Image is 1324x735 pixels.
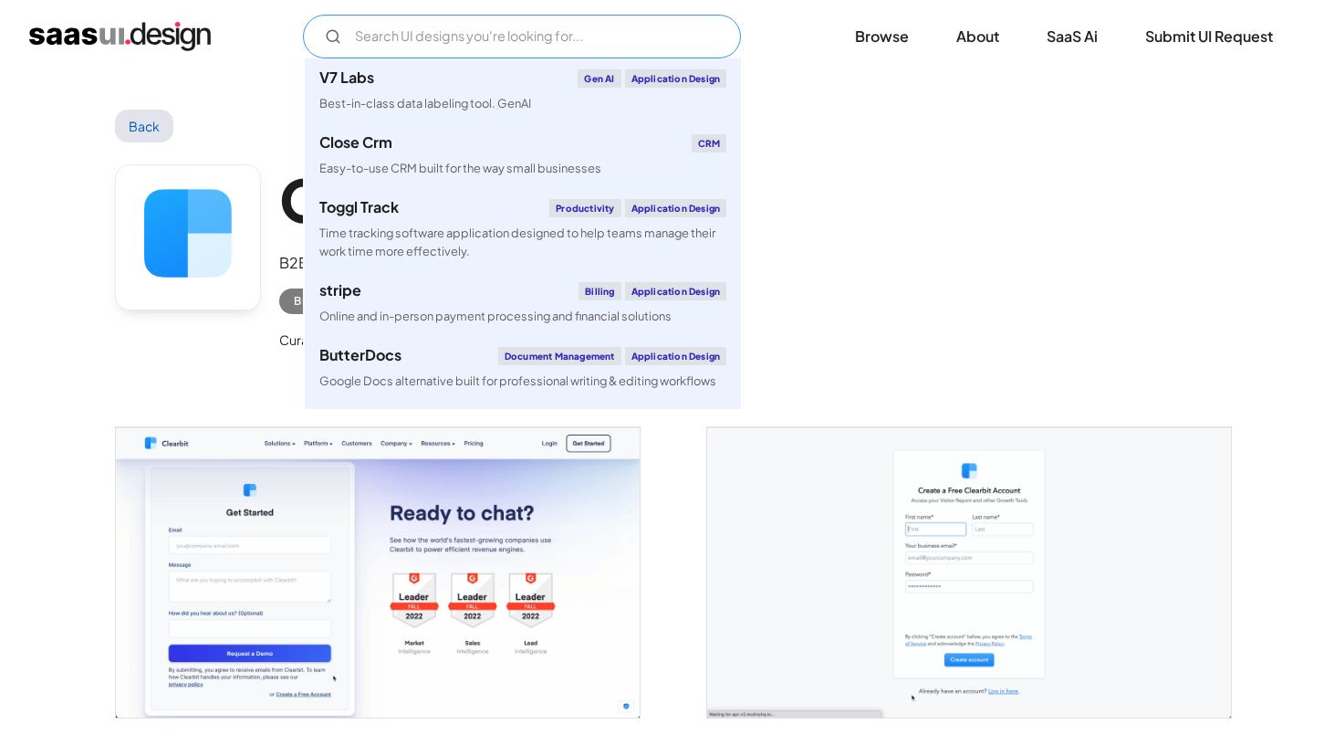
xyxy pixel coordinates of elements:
[305,123,741,188] a: Close CrmCRMEasy-to-use CRM built for the way small businesses
[305,58,741,123] a: V7 LabsGen AIApplication DesignBest-in-class data labeling tool. GenAI
[319,135,392,150] div: Close Crm
[319,200,399,215] div: Toggl Track
[1025,16,1120,57] a: SaaS Ai
[319,225,726,259] div: Time tracking software application designed to help teams manage their work time more effectively.
[707,427,1231,717] img: 642417ed75222ad03b56f6ee_Clearbit%20Create%20Free%20Account.png
[319,70,374,85] div: V7 Labs
[578,69,620,88] div: Gen AI
[279,164,695,235] h1: Clearbit
[116,427,640,717] img: 642417eeb999f313aae9725a_Clearbit%20Get%20Started.png
[319,160,601,177] div: Easy-to-use CRM built for the way small businesses
[707,427,1231,717] a: open lightbox
[305,336,741,401] a: ButterDocsDocument ManagementApplication DesignGoogle Docs alternative built for professional wri...
[579,282,620,300] div: Billing
[279,252,695,274] div: B2B SaaS Data Activation Platform for Marketing Intelligence
[498,347,621,365] div: Document Management
[305,271,741,336] a: stripeBillingApplication DesignOnline and in-person payment processing and financial solutions
[116,427,640,717] a: open lightbox
[319,348,401,362] div: ButterDocs
[305,188,741,270] a: Toggl TrackProductivityApplication DesignTime tracking software application designed to help team...
[319,308,672,325] div: Online and in-person payment processing and financial solutions
[279,329,350,351] div: Curated by:
[549,199,620,217] div: Productivity
[1123,16,1295,57] a: Submit UI Request
[305,401,741,483] a: klaviyoEmail MarketingApplication DesignCreate personalised customer experiences across email, SM...
[319,373,716,390] div: Google Docs alternative built for professional writing & editing workflows
[833,16,931,57] a: Browse
[692,134,727,152] div: CRM
[319,95,531,112] div: Best-in-class data labeling tool. GenAI
[29,22,211,51] a: home
[303,15,741,58] form: Email Form
[625,69,727,88] div: Application Design
[319,283,361,298] div: stripe
[625,347,727,365] div: Application Design
[625,282,727,300] div: Application Design
[303,15,741,58] input: Search UI designs you're looking for...
[115,110,174,142] a: Back
[294,290,349,312] div: Big Data
[625,199,727,217] div: Application Design
[934,16,1021,57] a: About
